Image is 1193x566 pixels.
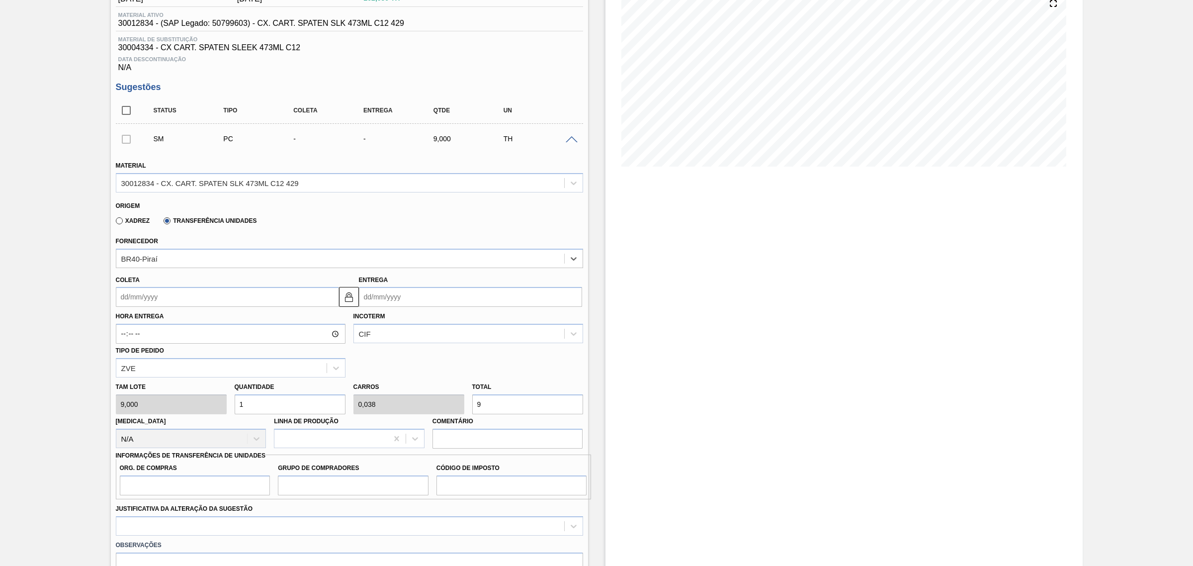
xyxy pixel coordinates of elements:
label: Org. de Compras [120,461,270,475]
div: Entrega [361,107,440,114]
label: Tipo de pedido [116,347,164,354]
div: BR40-Piraí [121,254,158,263]
div: Pedido de Compra [221,135,300,143]
label: Quantidade [235,383,274,390]
div: Qtde [431,107,511,114]
div: - [361,135,440,143]
div: Tipo [221,107,300,114]
span: 30004334 - CX CART. SPATEN SLEEK 473ML C12 [118,43,581,52]
span: 30012834 - (SAP Legado: 50799603) - CX. CART. SPATEN SLK 473ML C12 429 [118,19,404,28]
label: Grupo de Compradores [278,461,428,475]
label: Linha de Produção [274,418,339,425]
label: Hora Entrega [116,309,345,324]
input: dd/mm/yyyy [116,287,339,307]
h3: Sugestões [116,82,583,93]
div: UN [501,107,581,114]
label: Entrega [359,277,388,283]
div: N/A [116,52,583,72]
label: Coleta [116,277,140,283]
div: Sugestão Manual [151,135,231,143]
label: Observações [116,538,583,553]
div: Coleta [291,107,370,114]
label: [MEDICAL_DATA] [116,418,166,425]
label: Incoterm [353,313,385,320]
label: Transferência Unidades [164,217,256,224]
label: Tam lote [116,380,227,394]
input: dd/mm/yyyy [359,287,582,307]
div: CIF [359,330,371,338]
span: Material de Substituição [118,36,581,42]
label: Justificativa da Alteração da Sugestão [116,505,253,512]
div: - [291,135,370,143]
div: TH [501,135,581,143]
div: 9,000 [431,135,511,143]
label: Carros [353,383,379,390]
div: Status [151,107,231,114]
div: ZVE [121,364,136,372]
button: locked [339,287,359,307]
label: Origem [116,202,140,209]
label: Xadrez [116,217,150,224]
label: Total [472,383,492,390]
label: Código de Imposto [436,461,587,475]
label: Comentário [432,414,583,429]
img: locked [343,291,355,303]
label: Fornecedor [116,238,158,245]
div: 30012834 - CX. CART. SPATEN SLK 473ML C12 429 [121,179,299,187]
span: Material ativo [118,12,404,18]
span: Data Descontinuação [118,56,581,62]
label: Informações de Transferência de Unidades [116,452,266,459]
label: Material [116,162,146,169]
